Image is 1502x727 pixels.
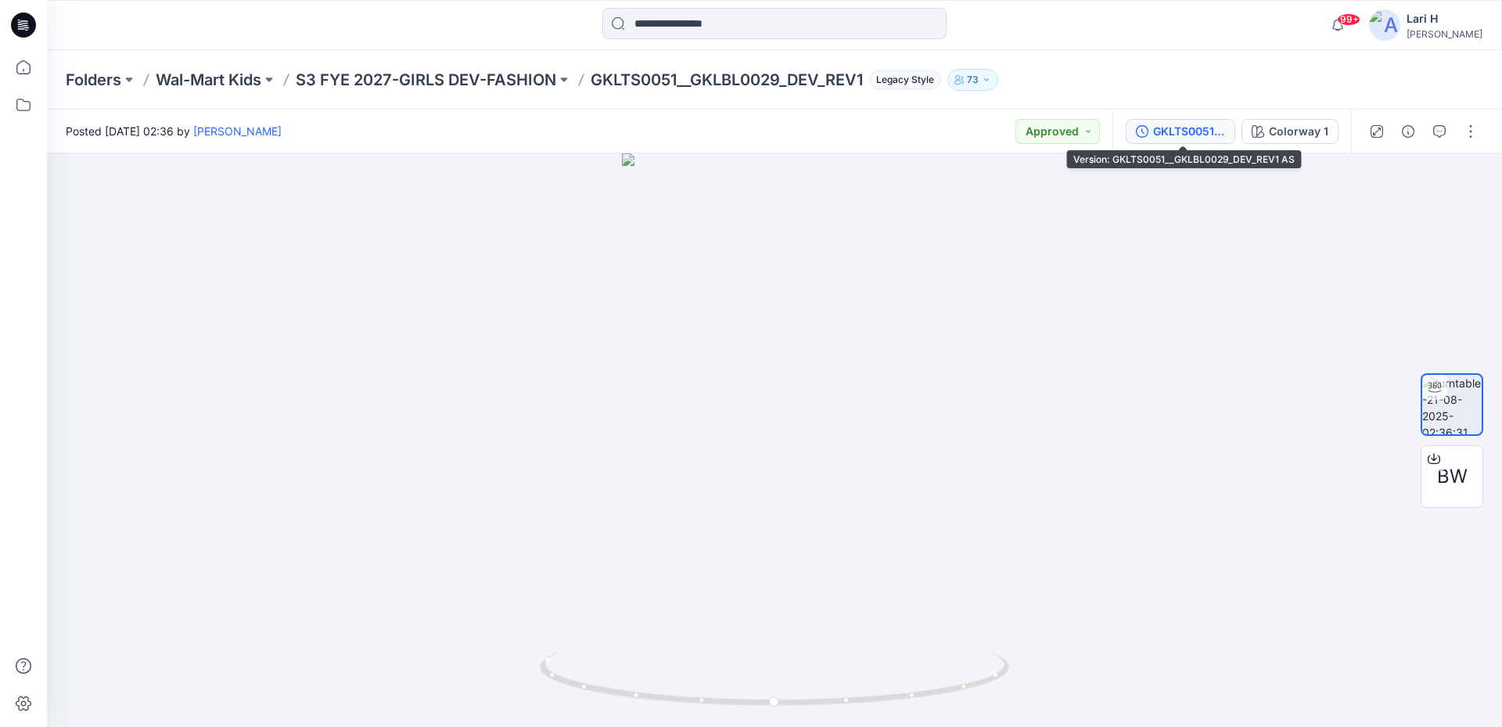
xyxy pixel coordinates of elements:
div: Colorway 1 [1269,123,1328,140]
button: Details [1396,119,1421,144]
span: Legacy Style [869,70,941,89]
button: Colorway 1 [1241,119,1339,144]
button: GKLTS0051__GKLBL0029_DEV_REV1 AS [1126,119,1235,144]
span: 99+ [1337,13,1360,26]
img: turntable-21-08-2025-02:36:31 [1422,375,1482,434]
a: Wal-Mart Kids [156,69,261,91]
div: GKLTS0051__GKLBL0029_DEV_REV1 AS [1153,123,1225,140]
a: S3 FYE 2027-GIRLS DEV-FASHION [296,69,556,91]
span: BW [1437,462,1468,491]
a: Folders [66,69,121,91]
button: Legacy Style [863,69,941,91]
img: avatar [1369,9,1400,41]
p: 73 [967,71,979,88]
p: GKLTS0051__GKLBL0029_DEV_REV1 [591,69,863,91]
div: [PERSON_NAME] [1407,28,1482,40]
span: Posted [DATE] 02:36 by [66,123,282,139]
button: 73 [947,69,998,91]
div: Lari H [1407,9,1482,28]
a: [PERSON_NAME] [193,124,282,138]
